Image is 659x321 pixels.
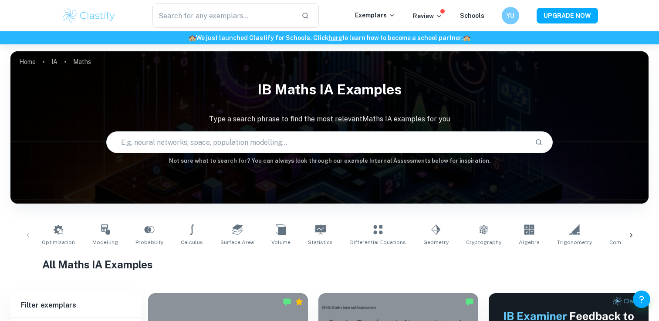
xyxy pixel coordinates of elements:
[423,238,449,246] span: Geometry
[328,34,342,41] a: here
[42,238,75,246] span: Optimization
[220,238,254,246] span: Surface Area
[271,238,291,246] span: Volume
[295,298,304,306] div: Premium
[2,33,657,43] h6: We just launched Clastify for Schools. Click to learn how to become a school partner.
[463,34,470,41] span: 🏫
[51,56,57,68] a: IA
[181,238,203,246] span: Calculus
[413,11,443,21] p: Review
[152,3,295,28] input: Search for any exemplars...
[308,238,333,246] span: Statistics
[519,238,540,246] span: Algebra
[61,7,117,24] img: Clastify logo
[460,12,484,19] a: Schools
[10,293,141,318] h6: Filter exemplars
[350,238,406,246] span: Differential Equations
[531,135,546,150] button: Search
[10,114,649,124] p: Type a search phrase to find the most relevant Maths IA examples for you
[466,238,501,246] span: Cryptography
[633,291,650,308] button: Help and Feedback
[609,238,657,246] span: Complex Numbers
[135,238,163,246] span: Probability
[465,298,474,306] img: Marked
[10,157,649,165] h6: Not sure what to search for? You can always look through our example Internal Assessments below f...
[505,11,515,20] h6: YU
[557,238,592,246] span: Trigonometry
[92,238,118,246] span: Modelling
[19,56,36,68] a: Home
[189,34,196,41] span: 🏫
[355,10,395,20] p: Exemplars
[107,130,528,154] input: E.g. neural networks, space, population modelling...
[537,8,598,23] button: UPGRADE NOW
[73,57,91,67] p: Maths
[42,257,617,272] h1: All Maths IA Examples
[10,76,649,104] h1: IB Maths IA examples
[283,298,291,306] img: Marked
[502,7,519,24] button: YU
